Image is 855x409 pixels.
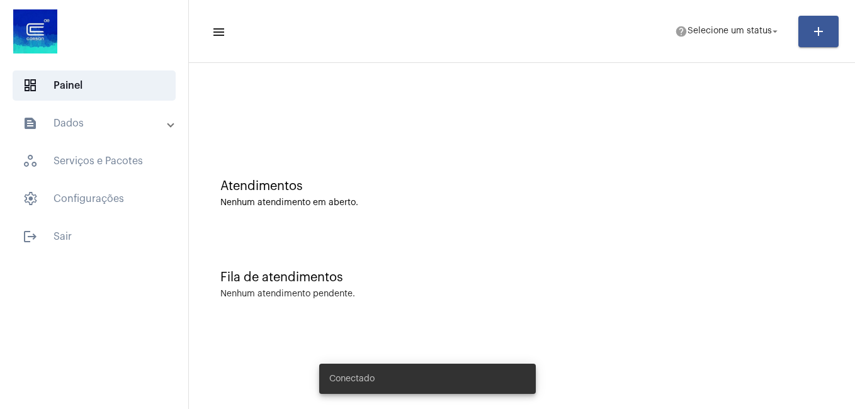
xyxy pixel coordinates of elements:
[23,116,168,131] mat-panel-title: Dados
[220,198,824,208] div: Nenhum atendimento em aberto.
[10,6,60,57] img: d4669ae0-8c07-2337-4f67-34b0df7f5ae4.jpeg
[220,289,355,299] div: Nenhum atendimento pendente.
[23,116,38,131] mat-icon: sidenav icon
[675,25,688,38] mat-icon: help
[329,373,375,385] span: Conectado
[13,70,176,101] span: Painel
[13,221,176,252] span: Sair
[23,154,38,169] span: sidenav icon
[220,179,824,193] div: Atendimentos
[667,19,788,44] button: Selecione um status
[811,24,826,39] mat-icon: add
[220,271,824,284] div: Fila de atendimentos
[23,191,38,206] span: sidenav icon
[212,25,224,40] mat-icon: sidenav icon
[23,229,38,244] mat-icon: sidenav icon
[13,146,176,176] span: Serviços e Pacotes
[8,108,188,138] mat-expansion-panel-header: sidenav iconDados
[13,184,176,214] span: Configurações
[23,78,38,93] span: sidenav icon
[769,26,781,37] mat-icon: arrow_drop_down
[688,27,772,36] span: Selecione um status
